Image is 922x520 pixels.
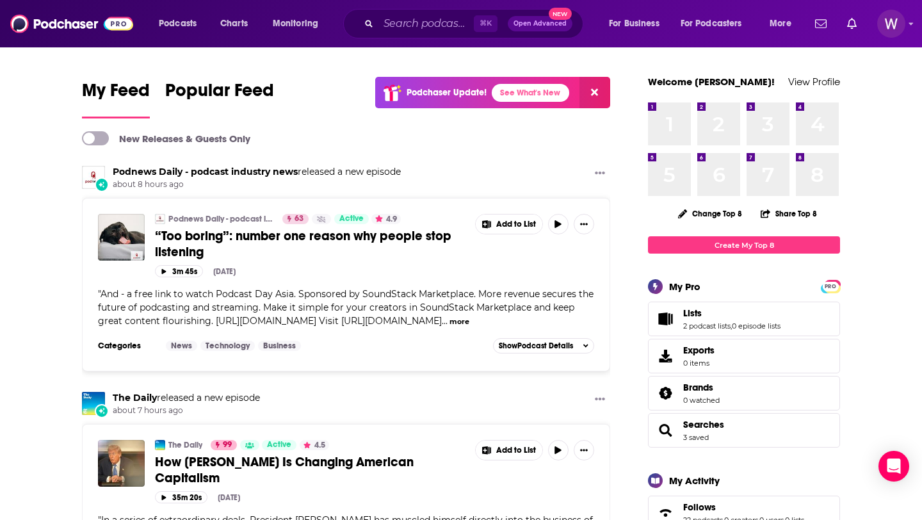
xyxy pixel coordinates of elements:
h3: released a new episode [113,392,260,404]
span: For Business [609,15,659,33]
span: Active [267,439,291,451]
div: Open Intercom Messenger [878,451,909,482]
a: PRO [823,281,838,291]
span: 0 items [683,359,715,368]
span: Exports [652,347,678,365]
button: open menu [600,13,675,34]
span: Searches [683,419,724,430]
button: Show More Button [476,441,542,460]
span: “Too boring”: number one reason why people stop listening [155,228,451,260]
span: New [549,8,572,20]
a: New Releases & Guests Only [82,131,250,145]
span: How [PERSON_NAME] Is Changing American Capitalism [155,454,414,486]
button: 4.9 [371,214,401,224]
a: Show notifications dropdown [842,13,862,35]
img: The Daily [155,440,165,450]
h3: released a new episode [113,166,401,178]
button: 35m 20s [155,491,207,503]
a: 99 [211,440,237,450]
span: PRO [823,282,838,291]
button: Show More Button [590,166,610,182]
button: ShowPodcast Details [493,338,594,353]
span: Show Podcast Details [499,341,573,350]
h3: Categories [98,341,156,351]
a: Create My Top 8 [648,236,840,254]
a: Business [258,341,301,351]
span: about 8 hours ago [113,179,401,190]
img: User Profile [877,10,905,38]
div: My Pro [669,280,700,293]
span: about 7 hours ago [113,405,260,416]
button: more [449,316,469,327]
button: Show More Button [590,392,610,408]
span: ⌘ K [474,15,497,32]
span: Charts [220,15,248,33]
button: Show More Button [476,215,542,234]
button: open menu [672,13,761,34]
img: Podnews Daily - podcast industry news [155,214,165,224]
span: My Feed [82,79,150,109]
span: Add to List [496,220,536,229]
a: Brands [652,384,678,402]
span: Brands [648,376,840,410]
a: Exports [648,339,840,373]
a: Technology [200,341,255,351]
input: Search podcasts, credits, & more... [378,13,474,34]
button: Share Top 8 [760,201,818,226]
span: Add to List [496,446,536,455]
span: Popular Feed [165,79,274,109]
a: Active [334,214,369,224]
a: Popular Feed [165,79,274,118]
div: New Episode [95,404,109,418]
span: 99 [223,439,232,451]
img: The Daily [82,392,105,415]
button: open menu [150,13,213,34]
p: Podchaser Update! [407,87,487,98]
a: Lists [683,307,780,319]
span: Lists [648,302,840,336]
a: My Feed [82,79,150,118]
span: Searches [648,413,840,448]
img: “Too boring”: number one reason why people stop listening [98,214,145,261]
a: 0 watched [683,396,720,405]
button: 3m 45s [155,265,203,277]
a: Searches [652,421,678,439]
a: Show notifications dropdown [810,13,832,35]
button: Change Top 8 [670,206,750,222]
a: Brands [683,382,720,393]
span: Follows [683,501,716,513]
span: Logged in as williammwhite [877,10,905,38]
span: And - a free link to watch Podcast Day Asia. Sponsored by SoundStack Marketplace. More revenue se... [98,288,594,327]
span: 63 [295,213,303,225]
a: The Daily [113,392,157,403]
button: Show More Button [574,440,594,460]
a: “Too boring”: number one reason why people stop listening [155,228,466,260]
span: Podcasts [159,15,197,33]
a: News [166,341,197,351]
a: Podnews Daily - podcast industry news [168,214,274,224]
a: View Profile [788,76,840,88]
span: Active [339,213,364,225]
a: 3 saved [683,433,709,442]
span: Lists [683,307,702,319]
span: Exports [683,345,715,356]
div: New Episode [95,177,109,191]
img: Podchaser - Follow, Share and Rate Podcasts [10,12,133,36]
a: 2 podcast lists [683,321,731,330]
button: open menu [761,13,807,34]
img: How Trump Is Changing American Capitalism [98,440,145,487]
div: Search podcasts, credits, & more... [355,9,595,38]
a: Follows [683,501,804,513]
button: open menu [264,13,335,34]
a: Lists [652,310,678,328]
button: Open AdvancedNew [508,16,572,31]
a: 0 episode lists [732,321,780,330]
a: Podnews Daily - podcast industry news [82,166,105,189]
span: ... [442,315,448,327]
a: Charts [212,13,255,34]
span: Open Advanced [514,20,567,27]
